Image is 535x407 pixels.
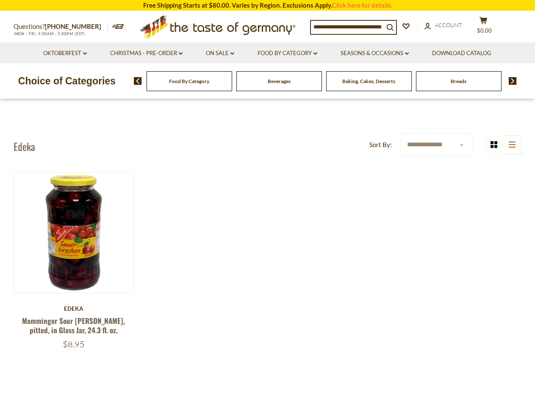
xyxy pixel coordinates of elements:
a: Breads [451,78,466,84]
label: Sort By: [369,139,392,150]
a: On Sale [206,49,234,58]
a: Account [424,21,462,30]
img: Mamminger [14,173,134,293]
span: Account [435,22,462,28]
a: Baking, Cakes, Desserts [342,78,395,84]
a: Download Catalog [432,49,491,58]
a: Beverages [268,78,291,84]
div: Edeka [14,305,134,312]
span: MON - FRI, 9:00AM - 5:00PM (EST) [14,31,86,36]
a: [PHONE_NUMBER] [45,22,101,30]
p: Questions? [14,21,108,32]
span: $8.95 [63,339,85,349]
h1: Edeka [14,140,35,153]
a: Click here for details. [332,1,392,9]
button: $0.00 [471,17,496,38]
a: Mamminger Sour [PERSON_NAME], pitted, in Glass Jar, 24.3 fl. oz. [22,315,125,335]
a: Oktoberfest [43,49,87,58]
a: Food By Category [258,49,317,58]
img: previous arrow [134,77,142,85]
span: $0.00 [477,27,492,34]
a: Food By Category [169,78,209,84]
a: Christmas - PRE-ORDER [110,49,183,58]
a: Seasons & Occasions [341,49,409,58]
img: next arrow [509,77,517,85]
